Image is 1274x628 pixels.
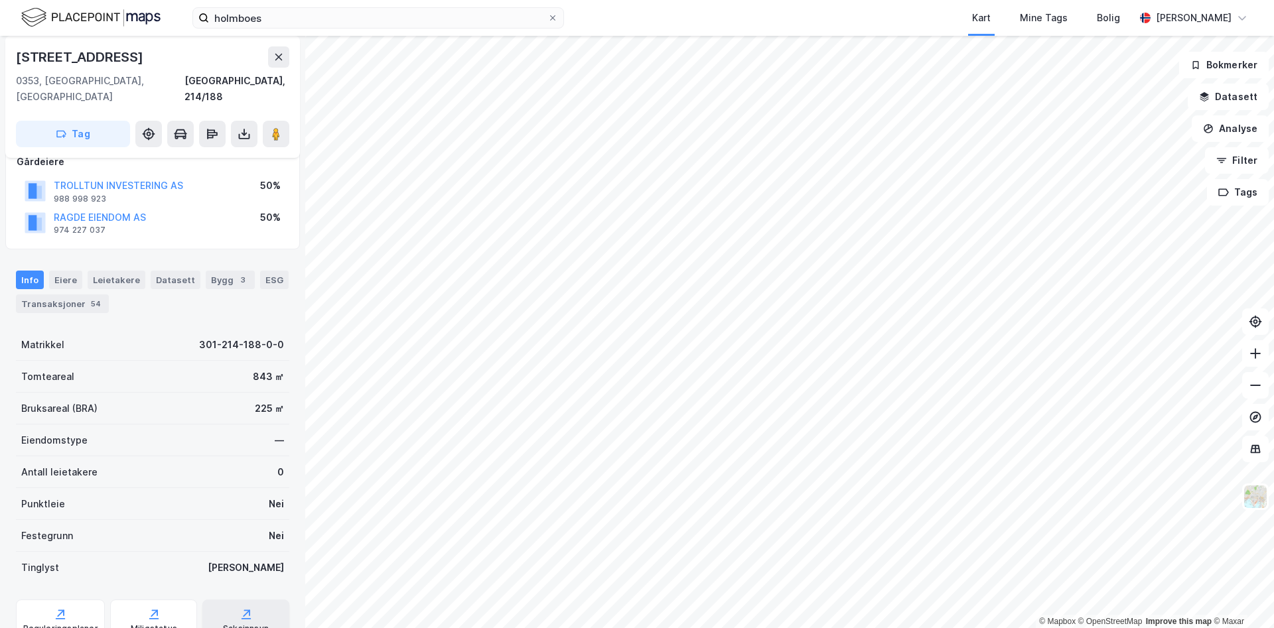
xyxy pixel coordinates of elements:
div: Nei [269,528,284,544]
div: 0353, [GEOGRAPHIC_DATA], [GEOGRAPHIC_DATA] [16,73,184,105]
a: OpenStreetMap [1078,617,1143,626]
div: 301-214-188-0-0 [199,337,284,353]
div: [PERSON_NAME] [208,560,284,576]
div: Tomteareal [21,369,74,385]
a: Mapbox [1039,617,1076,626]
div: Transaksjoner [16,294,109,313]
button: Datasett [1188,84,1269,110]
input: Søk på adresse, matrikkel, gårdeiere, leietakere eller personer [209,8,547,28]
img: logo.f888ab2527a4732fd821a326f86c7f29.svg [21,6,161,29]
div: [GEOGRAPHIC_DATA], 214/188 [184,73,289,105]
div: Kart [972,10,991,26]
div: Kontrollprogram for chat [1208,564,1274,628]
div: [PERSON_NAME] [1156,10,1232,26]
div: Punktleie [21,496,65,512]
iframe: Chat Widget [1208,564,1274,628]
div: 50% [260,178,281,194]
div: 225 ㎡ [255,401,284,416]
div: 0 [277,464,284,480]
div: Datasett [151,271,200,289]
div: Eiendomstype [21,432,88,448]
div: Gårdeiere [17,154,289,170]
div: Info [16,271,44,289]
button: Tag [16,121,130,147]
button: Filter [1205,147,1269,174]
div: Bolig [1097,10,1120,26]
div: Mine Tags [1020,10,1068,26]
div: 50% [260,210,281,225]
button: Analyse [1192,115,1269,142]
div: Eiere [49,271,82,289]
a: Improve this map [1146,617,1212,626]
div: 988 998 923 [54,194,106,204]
div: Antall leietakere [21,464,98,480]
div: Nei [269,496,284,512]
div: 974 227 037 [54,225,106,235]
button: Bokmerker [1179,52,1269,78]
div: Tinglyst [21,560,59,576]
div: 3 [236,273,249,286]
div: Festegrunn [21,528,73,544]
div: [STREET_ADDRESS] [16,46,146,68]
div: Matrikkel [21,337,64,353]
div: Leietakere [88,271,145,289]
div: 54 [88,297,104,310]
div: — [275,432,284,448]
div: 843 ㎡ [253,369,284,385]
button: Tags [1207,179,1269,206]
div: Bruksareal (BRA) [21,401,98,416]
img: Z [1243,484,1268,509]
div: ESG [260,271,289,289]
div: Bygg [206,271,255,289]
